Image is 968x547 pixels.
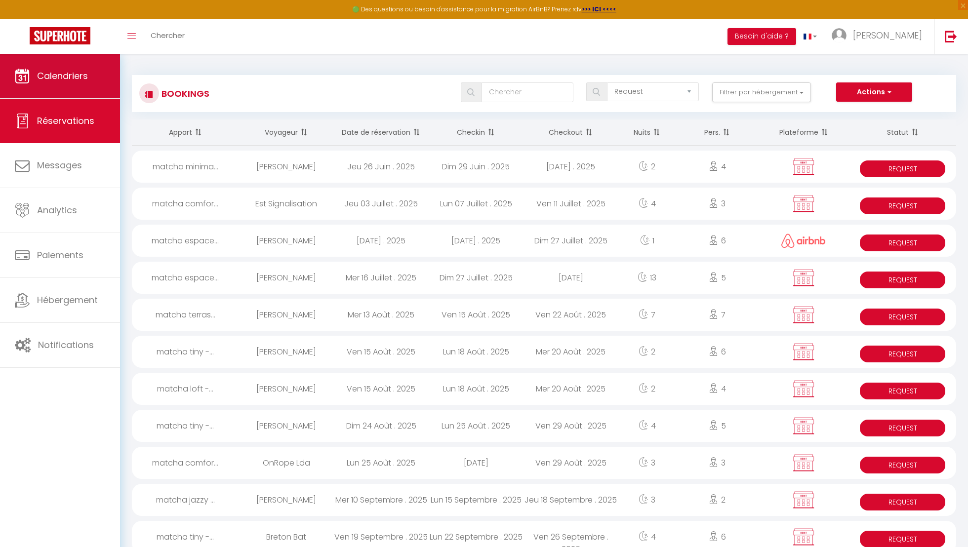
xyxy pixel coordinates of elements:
[37,159,82,171] span: Messages
[676,119,759,146] th: Sort by people
[582,5,616,13] a: >>> ICI <<<<
[38,339,94,351] span: Notifications
[37,294,98,306] span: Hébergement
[853,29,922,41] span: [PERSON_NAME]
[727,28,796,45] button: Besoin d'aide ?
[482,82,573,102] input: Chercher
[524,119,618,146] th: Sort by checkout
[30,27,90,44] img: Super Booking
[712,82,811,102] button: Filtrer par hébergement
[758,119,849,146] th: Sort by channel
[849,119,956,146] th: Sort by status
[824,19,934,54] a: ... [PERSON_NAME]
[143,19,192,54] a: Chercher
[151,30,185,40] span: Chercher
[37,70,88,82] span: Calendriers
[239,119,334,146] th: Sort by guest
[132,119,239,146] th: Sort by rentals
[37,204,77,216] span: Analytics
[429,119,524,146] th: Sort by checkin
[618,119,676,146] th: Sort by nights
[836,82,912,102] button: Actions
[334,119,429,146] th: Sort by booking date
[37,115,94,127] span: Réservations
[37,249,83,261] span: Paiements
[159,82,209,105] h3: Bookings
[945,30,957,42] img: logout
[832,28,847,43] img: ...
